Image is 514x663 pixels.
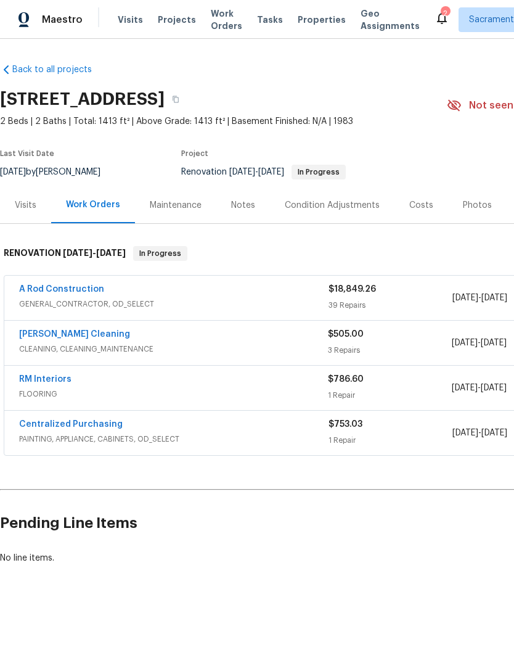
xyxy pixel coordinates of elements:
span: - [229,168,284,176]
div: Notes [231,199,255,212]
div: 3 Repairs [328,344,451,356]
span: Visits [118,14,143,26]
div: 2 [441,7,449,20]
div: Condition Adjustments [285,199,380,212]
span: Geo Assignments [361,7,420,32]
span: - [452,427,507,439]
button: Copy Address [165,88,187,110]
span: Properties [298,14,346,26]
div: Visits [15,199,36,212]
span: Projects [158,14,196,26]
span: Renovation [181,168,346,176]
span: [DATE] [96,249,126,257]
span: In Progress [134,247,186,260]
a: [PERSON_NAME] Cleaning [19,330,130,339]
span: [DATE] [229,168,255,176]
a: RM Interiors [19,375,71,384]
span: In Progress [293,168,345,176]
div: 1 Repair [328,434,452,447]
span: FLOORING [19,388,328,400]
span: Project [181,150,208,157]
span: [DATE] [452,294,478,302]
span: $753.03 [328,420,362,429]
h6: RENOVATION [4,246,126,261]
span: [DATE] [452,384,478,392]
div: Maintenance [150,199,202,212]
span: Tasks [257,15,283,24]
span: [DATE] [481,294,507,302]
span: PAINTING, APPLIANCE, CABINETS, OD_SELECT [19,433,328,445]
div: Costs [409,199,433,212]
span: [DATE] [63,249,92,257]
a: Centralized Purchasing [19,420,123,429]
span: - [452,337,507,349]
span: [DATE] [452,339,478,347]
span: Work Orders [211,7,242,32]
span: [DATE] [258,168,284,176]
span: - [452,382,507,394]
span: [DATE] [481,384,507,392]
div: Work Orders [66,199,120,211]
span: CLEANING, CLEANING_MAINTENANCE [19,343,328,355]
span: $505.00 [328,330,364,339]
span: $18,849.26 [328,285,376,294]
span: - [63,249,126,257]
span: GENERAL_CONTRACTOR, OD_SELECT [19,298,328,310]
div: 1 Repair [328,389,451,402]
div: 39 Repairs [328,299,452,311]
span: - [452,292,507,304]
div: Photos [463,199,492,212]
span: Maestro [42,14,83,26]
span: [DATE] [481,339,507,347]
a: A Rod Construction [19,285,104,294]
span: [DATE] [481,429,507,437]
span: [DATE] [452,429,478,437]
span: $786.60 [328,375,364,384]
